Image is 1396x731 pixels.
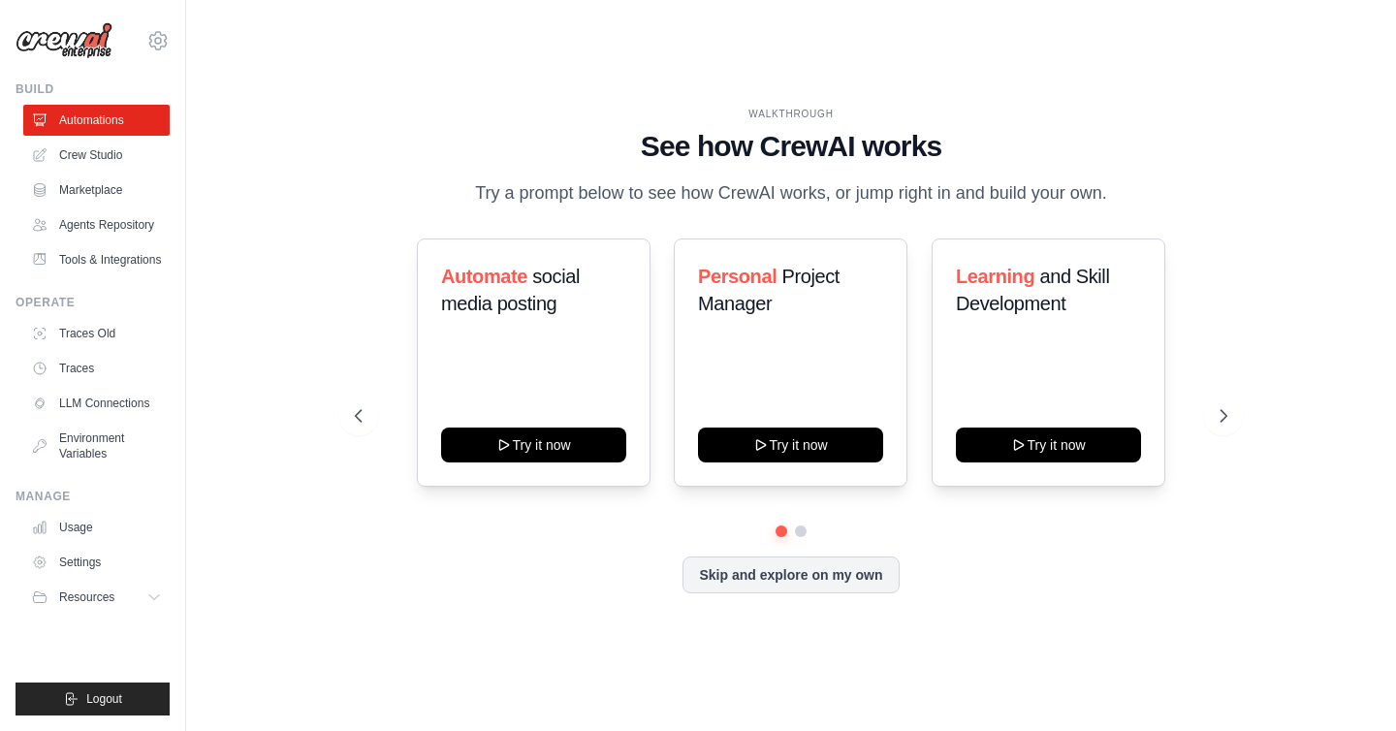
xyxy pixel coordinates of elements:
p: Try a prompt below to see how CrewAI works, or jump right in and build your own. [465,179,1117,207]
span: Logout [86,691,122,707]
button: Logout [16,683,170,715]
button: Resources [23,582,170,613]
a: LLM Connections [23,388,170,419]
button: Skip and explore on my own [682,556,899,593]
h1: See how CrewAI works [355,129,1226,164]
a: Tools & Integrations [23,244,170,275]
span: Learning [956,266,1034,287]
span: Personal [698,266,777,287]
a: Crew Studio [23,140,170,171]
span: and Skill Development [956,266,1109,314]
div: Manage [16,489,170,504]
div: Build [16,81,170,97]
a: Marketplace [23,175,170,206]
button: Try it now [441,428,626,462]
a: Traces [23,353,170,384]
div: WALKTHROUGH [355,107,1226,121]
a: Traces Old [23,318,170,349]
span: Resources [59,589,114,605]
img: Logo [16,22,112,59]
span: Automate [441,266,527,287]
div: Operate [16,295,170,310]
button: Try it now [698,428,883,462]
a: Agents Repository [23,209,170,240]
a: Settings [23,547,170,578]
button: Try it now [956,428,1141,462]
a: Environment Variables [23,423,170,469]
a: Automations [23,105,170,136]
a: Usage [23,512,170,543]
